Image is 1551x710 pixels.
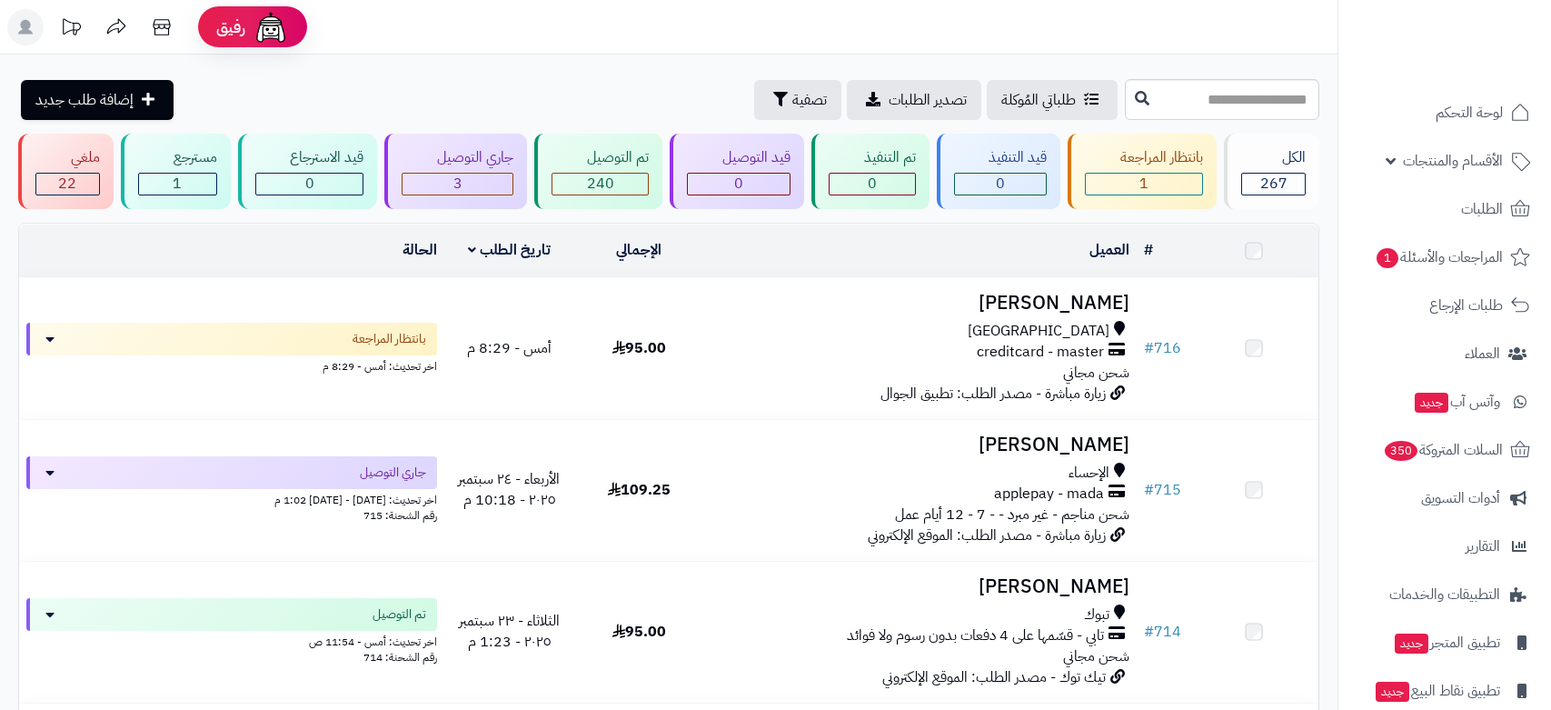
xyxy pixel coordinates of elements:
span: 0 [305,173,314,195]
div: 1 [1086,174,1202,195]
div: 0 [256,174,363,195]
span: 22 [58,173,76,195]
span: الثلاثاء - ٢٣ سبتمبر ٢٠٢٥ - 1:23 م [459,610,560,653]
span: جديد [1376,682,1409,702]
a: العميل [1089,239,1129,261]
div: 0 [830,174,915,195]
a: السلات المتروكة350 [1349,428,1540,472]
span: جديد [1415,393,1448,413]
a: طلبات الإرجاع [1349,284,1540,327]
a: # [1144,239,1153,261]
span: جاري التوصيل [360,464,426,482]
div: تم التوصيل [552,147,649,168]
a: الطلبات [1349,187,1540,231]
div: 3 [403,174,512,195]
span: الطلبات [1461,196,1503,222]
span: جديد [1395,634,1428,654]
div: الكل [1241,147,1306,168]
a: جاري التوصيل 3 [381,134,531,209]
span: رفيق [216,16,245,38]
span: # [1144,621,1154,643]
div: 22 [36,174,99,195]
div: مسترجع [138,147,217,168]
h3: [PERSON_NAME] [711,293,1129,314]
a: #714 [1144,621,1181,643]
a: التقارير [1349,525,1540,568]
span: المراجعات والأسئلة [1375,245,1503,270]
div: 0 [688,174,790,195]
span: شحن مجاني [1063,645,1129,667]
span: تصفية [792,89,827,111]
span: تطبيق نقاط البيع [1374,678,1500,704]
span: 3 [453,173,462,195]
div: قيد التنفيذ [954,147,1048,168]
span: الأقسام والمنتجات [1403,148,1503,174]
span: 95.00 [612,337,666,359]
h3: [PERSON_NAME] [711,576,1129,597]
a: أدوات التسويق [1349,476,1540,520]
span: رقم الشحنة: 715 [363,507,437,524]
a: طلباتي المُوكلة [987,80,1118,120]
span: الإحساء [1069,463,1109,484]
span: [GEOGRAPHIC_DATA] [968,321,1109,342]
h3: [PERSON_NAME] [711,435,1129,455]
span: 1 [173,173,182,195]
span: إضافة طلب جديد [35,89,134,111]
div: قيد الاسترجاع [255,147,364,168]
div: تم التنفيذ [829,147,916,168]
span: تم التوصيل [373,605,426,624]
a: #716 [1144,337,1181,359]
span: 1 [1139,173,1148,195]
div: 240 [552,174,648,195]
div: 0 [955,174,1047,195]
span: رقم الشحنة: 714 [363,649,437,665]
a: قيد التوصيل 0 [666,134,808,209]
div: اخر تحديث: أمس - 11:54 ص [26,631,437,650]
img: ai-face.png [253,9,289,45]
span: العملاء [1465,341,1500,366]
span: طلباتي المُوكلة [1001,89,1076,111]
span: التطبيقات والخدمات [1389,582,1500,607]
span: 0 [996,173,1005,195]
a: ملغي 22 [15,134,117,209]
span: 240 [587,173,614,195]
span: طلبات الإرجاع [1429,293,1503,318]
img: logo-2.png [1427,14,1534,52]
span: # [1144,479,1154,501]
span: أمس - 8:29 م [467,337,552,359]
span: 95.00 [612,621,666,643]
button: تصفية [754,80,841,120]
span: 0 [734,173,743,195]
div: بانتظار المراجعة [1085,147,1203,168]
span: تبوك [1084,605,1109,625]
div: 1 [139,174,216,195]
a: تم التنفيذ 0 [808,134,933,209]
span: 350 [1383,440,1418,462]
span: شحن مناجم - غير مبرد - - 7 - 12 أيام عمل [895,504,1129,525]
span: تطبيق المتجر [1393,630,1500,655]
a: وآتس آبجديد [1349,380,1540,424]
a: الحالة [403,239,437,261]
span: السلات المتروكة [1383,437,1503,463]
span: 109.25 [608,479,671,501]
a: قيد التنفيذ 0 [933,134,1065,209]
span: زيارة مباشرة - مصدر الطلب: الموقع الإلكتروني [868,525,1106,546]
a: تم التوصيل 240 [531,134,666,209]
span: تصدير الطلبات [889,89,967,111]
span: زيارة مباشرة - مصدر الطلب: تطبيق الجوال [880,383,1106,405]
a: مسترجع 1 [117,134,234,209]
span: # [1144,337,1154,359]
a: التطبيقات والخدمات [1349,573,1540,616]
a: المراجعات والأسئلة1 [1349,235,1540,279]
span: لوحة التحكم [1436,100,1503,125]
span: بانتظار المراجعة [353,330,426,348]
div: ملغي [35,147,100,168]
span: applepay - mada [994,484,1104,505]
span: تابي - قسّمها على 4 دفعات بدون رسوم ولا فوائد [847,625,1104,646]
a: الإجمالي [616,239,661,261]
div: جاري التوصيل [402,147,513,168]
a: العملاء [1349,332,1540,375]
span: التقارير [1466,534,1500,559]
span: تيك توك - مصدر الطلب: الموقع الإلكتروني [882,666,1106,688]
div: اخر تحديث: [DATE] - [DATE] 1:02 م [26,489,437,508]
